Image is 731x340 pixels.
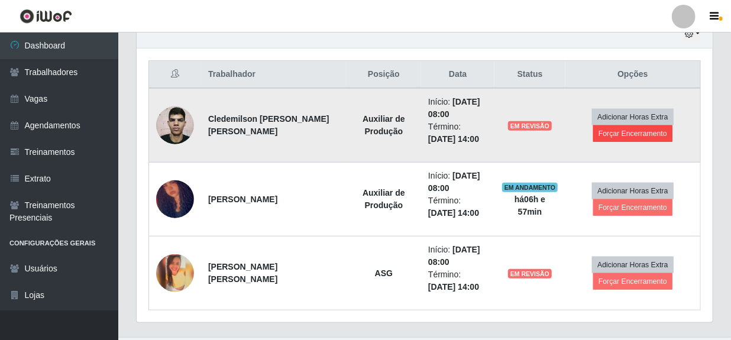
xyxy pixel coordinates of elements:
[592,183,673,199] button: Adicionar Horas Extra
[428,171,480,193] time: [DATE] 08:00
[428,170,487,195] li: Início:
[428,96,487,121] li: Início:
[156,254,194,292] img: 1675811994359.jpeg
[428,121,487,145] li: Término:
[593,199,672,216] button: Forçar Encerramento
[515,195,545,216] strong: há 06 h e 57 min
[508,269,552,279] span: EM REVISÃO
[208,195,277,204] strong: [PERSON_NAME]
[593,273,672,290] button: Forçar Encerramento
[156,100,194,151] img: 1750990639445.jpeg
[363,188,405,210] strong: Auxiliar de Produção
[156,164,194,234] img: 1743545704103.jpeg
[428,195,487,219] li: Término:
[565,61,701,89] th: Opções
[428,245,480,267] time: [DATE] 08:00
[363,114,405,136] strong: Auxiliar de Produção
[208,114,329,136] strong: Cledemilson [PERSON_NAME] [PERSON_NAME]
[201,61,347,89] th: Trabalhador
[593,125,672,142] button: Forçar Encerramento
[428,268,487,293] li: Término:
[208,262,277,284] strong: [PERSON_NAME] [PERSON_NAME]
[428,282,479,292] time: [DATE] 14:00
[375,268,393,278] strong: ASG
[20,9,72,24] img: CoreUI Logo
[508,121,552,131] span: EM REVISÃO
[428,134,479,144] time: [DATE] 14:00
[428,244,487,268] li: Início:
[592,257,673,273] button: Adicionar Horas Extra
[421,61,494,89] th: Data
[347,61,421,89] th: Posição
[502,183,558,192] span: EM ANDAMENTO
[494,61,565,89] th: Status
[428,97,480,119] time: [DATE] 08:00
[592,109,673,125] button: Adicionar Horas Extra
[428,208,479,218] time: [DATE] 14:00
